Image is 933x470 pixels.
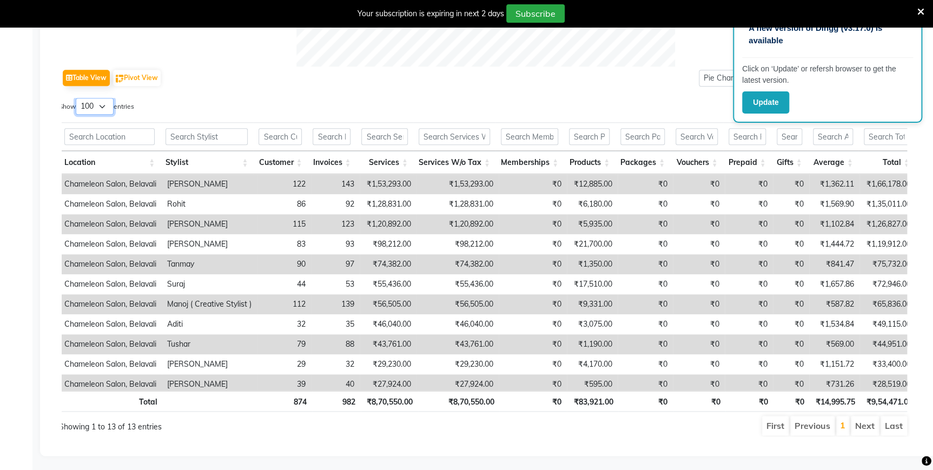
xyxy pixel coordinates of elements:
th: Prepaid: activate to sort column ascending [723,151,771,174]
td: ₹0 [725,294,773,314]
td: ₹0 [499,354,567,374]
input: Search Stylist [166,128,248,145]
button: Subscribe [506,4,565,23]
td: 83 [257,234,311,254]
td: 93 [311,234,360,254]
td: ₹0 [618,294,673,314]
button: Table View [63,70,110,86]
th: ₹8,70,550.00 [418,390,499,412]
input: Search Total [864,128,910,145]
td: Chameleon Salon, Belavali [59,174,162,194]
td: ₹0 [673,174,725,194]
td: ₹595.00 [567,374,618,394]
td: ₹0 [725,174,773,194]
td: ₹27,924.00 [360,374,416,394]
td: ₹0 [725,314,773,334]
td: Chameleon Salon, Belavali [59,334,162,354]
td: ₹72,946.00 [859,274,916,294]
input: Search Gifts [777,128,802,145]
th: Services: activate to sort column ascending [356,151,413,174]
th: Total: activate to sort column ascending [858,151,915,174]
td: ₹46,040.00 [360,314,416,334]
th: Location: activate to sort column ascending [59,151,160,174]
td: Manoj ( Creative Stylist ) [162,294,257,314]
td: ₹0 [673,214,725,234]
th: Products: activate to sort column ascending [564,151,615,174]
td: ₹0 [618,374,673,394]
td: [PERSON_NAME] [162,374,257,394]
td: ₹74,382.00 [360,254,416,274]
td: ₹0 [725,214,773,234]
td: ₹841.47 [809,254,859,274]
th: Stylist: activate to sort column ascending [160,151,253,174]
td: Aditi [162,314,257,334]
td: ₹0 [499,214,567,234]
td: ₹0 [673,354,725,374]
td: ₹0 [773,214,809,234]
td: ₹1,19,912.00 [859,234,916,254]
th: ₹0 [618,390,672,412]
td: ₹0 [618,194,673,214]
td: 44 [257,274,311,294]
td: ₹1,35,011.00 [859,194,916,214]
td: ₹1,362.11 [809,174,859,194]
td: ₹0 [773,294,809,314]
td: Chameleon Salon, Belavali [59,274,162,294]
div: Your subscription is expiring in next 2 days [358,8,504,19]
td: ₹1,569.90 [809,194,859,214]
td: ₹1,28,831.00 [416,194,499,214]
td: ₹3,075.00 [567,314,618,334]
td: ₹5,935.00 [567,214,618,234]
td: ₹98,212.00 [360,234,416,254]
td: ₹0 [673,294,725,314]
td: ₹0 [673,234,725,254]
td: ₹33,400.00 [859,354,916,374]
td: 40 [311,374,360,394]
td: Chameleon Salon, Belavali [59,194,162,214]
input: Search Prepaid [729,128,766,145]
td: ₹0 [773,234,809,254]
td: ₹0 [618,234,673,254]
td: ₹0 [618,254,673,274]
td: ₹1,190.00 [567,334,618,354]
td: ₹21,700.00 [567,234,618,254]
td: 35 [311,314,360,334]
td: Chameleon Salon, Belavali [59,374,162,394]
td: ₹0 [499,294,567,314]
td: [PERSON_NAME] [162,174,257,194]
input: Search Invoices [313,128,350,145]
td: Chameleon Salon, Belavali [59,294,162,314]
th: 874 [258,390,312,412]
th: ₹8,70,550.00 [361,390,418,412]
th: Memberships: activate to sort column ascending [495,151,564,174]
td: [PERSON_NAME] [162,234,257,254]
td: ₹55,436.00 [416,274,499,294]
td: 143 [311,174,360,194]
td: ₹0 [673,314,725,334]
td: ₹0 [618,174,673,194]
th: Average: activate to sort column ascending [808,151,858,174]
div: Showing 1 to 13 of 13 entries [59,415,403,433]
td: 79 [257,334,311,354]
td: 32 [311,354,360,374]
td: Suraj [162,274,257,294]
td: Chameleon Salon, Belavali [59,254,162,274]
td: ₹0 [773,254,809,274]
td: ₹1,444.72 [809,234,859,254]
td: ₹731.26 [809,374,859,394]
td: ₹0 [673,194,725,214]
td: ₹49,115.00 [859,314,916,334]
td: ₹0 [499,254,567,274]
td: ₹1,20,892.00 [360,214,416,234]
td: ₹0 [618,274,673,294]
th: Packages: activate to sort column ascending [615,151,670,174]
td: Rohit [162,194,257,214]
td: ₹0 [499,374,567,394]
td: ₹0 [773,174,809,194]
td: Chameleon Salon, Belavali [59,354,162,374]
td: 112 [257,294,311,314]
td: ₹0 [499,274,567,294]
td: 29 [257,354,311,374]
a: 1 [840,420,845,431]
td: 88 [311,334,360,354]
